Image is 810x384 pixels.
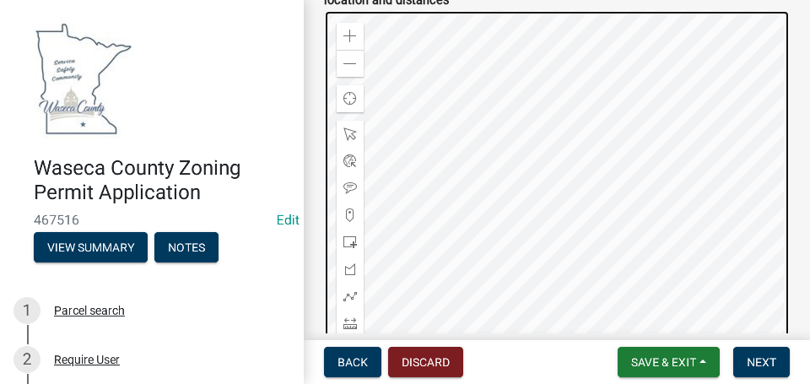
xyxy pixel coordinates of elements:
[34,232,148,262] button: View Summary
[54,354,120,365] div: Require User
[277,212,300,228] a: Edit
[277,212,300,228] wm-modal-confirm: Edit Application Number
[747,355,776,369] span: Next
[733,347,790,377] button: Next
[631,355,696,369] span: Save & Exit
[337,50,364,77] div: Zoom out
[337,355,368,369] span: Back
[337,85,364,112] div: Find my location
[54,305,125,316] div: Parcel search
[324,347,381,377] button: Back
[13,297,40,324] div: 1
[388,347,463,377] button: Discard
[618,347,720,377] button: Save & Exit
[34,241,148,255] wm-modal-confirm: Summary
[154,232,219,262] button: Notes
[34,18,133,138] img: Waseca County, Minnesota
[13,346,40,373] div: 2
[34,212,270,228] span: 467516
[154,241,219,255] wm-modal-confirm: Notes
[337,23,364,50] div: Zoom in
[34,156,290,205] h4: Waseca County Zoning Permit Application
